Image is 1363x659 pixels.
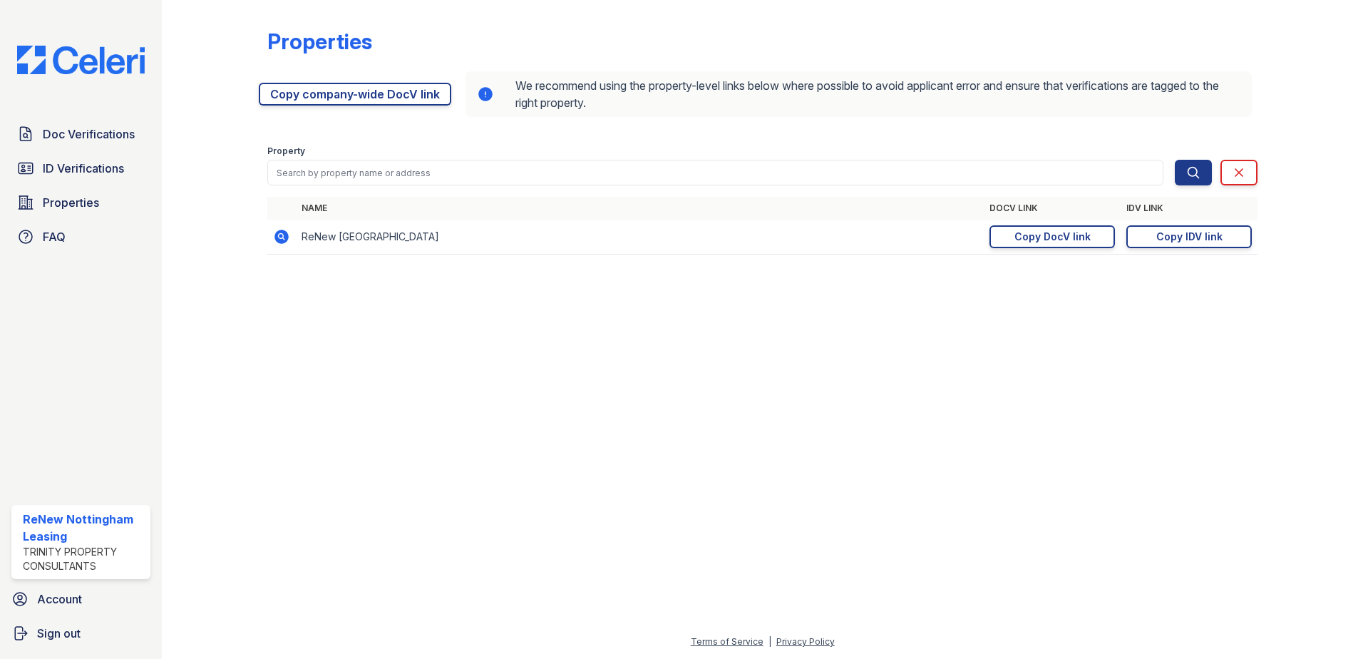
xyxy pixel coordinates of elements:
input: Search by property name or address [267,160,1163,185]
th: IDV Link [1121,197,1257,220]
td: ReNew [GEOGRAPHIC_DATA] [296,220,984,255]
a: FAQ [11,223,150,251]
div: Trinity Property Consultants [23,545,145,573]
th: Name [296,197,984,220]
a: Properties [11,188,150,217]
a: Copy company-wide DocV link [259,83,451,106]
a: ID Verifications [11,154,150,183]
div: Copy IDV link [1156,230,1223,244]
a: Account [6,585,156,613]
span: FAQ [43,228,66,245]
th: DocV Link [984,197,1121,220]
div: We recommend using the property-level links below where possible to avoid applicant error and ens... [466,71,1252,117]
div: Copy DocV link [1014,230,1091,244]
span: ID Verifications [43,160,124,177]
div: | [768,636,771,647]
span: Account [37,591,82,608]
a: Doc Verifications [11,120,150,148]
span: Properties [43,194,99,211]
span: Sign out [37,625,81,642]
img: CE_Logo_Blue-a8612792a0a2168367f1c8372b55b34899dd931a85d93a1a3d3e32e68fde9ad4.png [6,46,156,74]
div: Properties [267,29,372,54]
a: Copy DocV link [989,225,1115,248]
a: Privacy Policy [776,636,835,647]
a: Copy IDV link [1126,225,1252,248]
span: Doc Verifications [43,126,135,143]
a: Sign out [6,619,156,648]
a: Terms of Service [691,636,763,647]
label: Property [267,145,305,157]
div: ReNew Nottingham Leasing [23,511,145,545]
